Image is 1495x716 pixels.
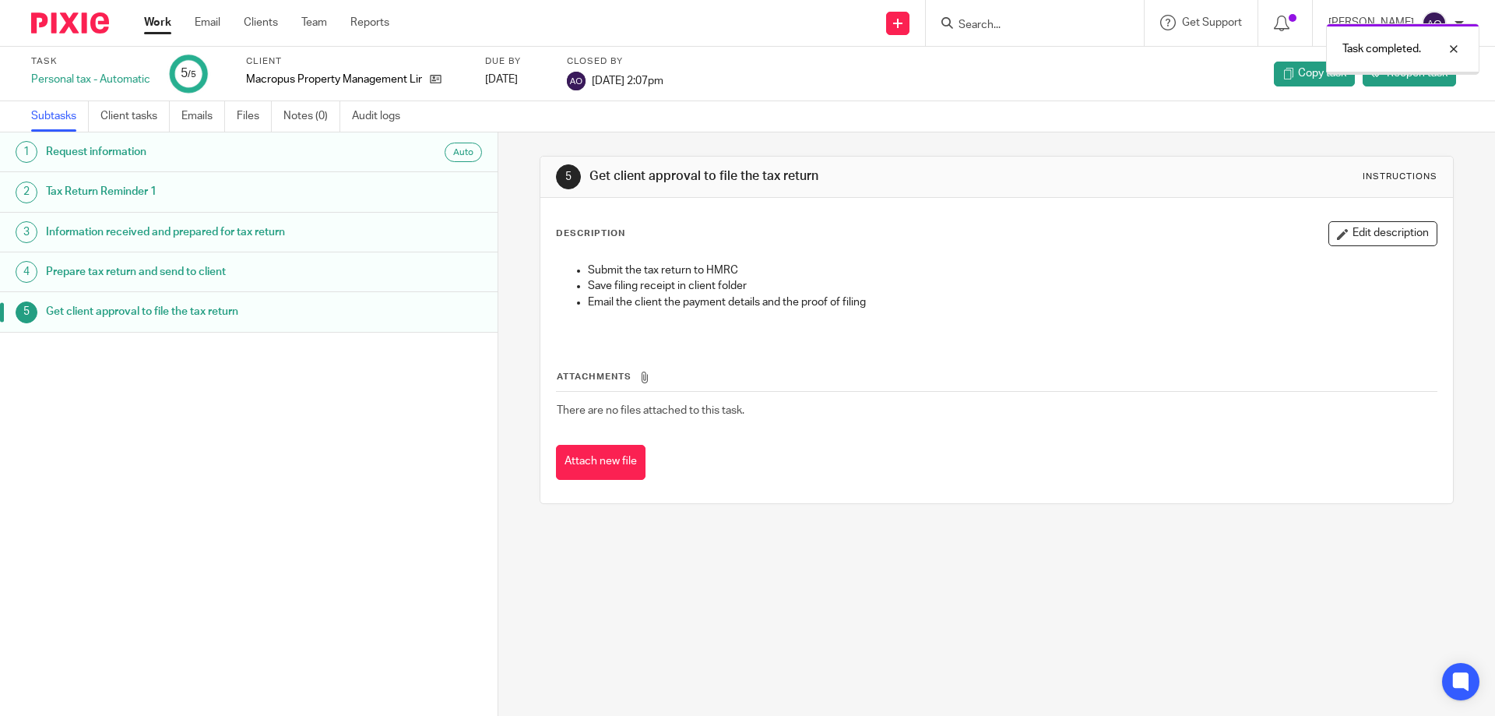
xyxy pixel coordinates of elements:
[31,101,89,132] a: Subtasks
[1363,171,1437,183] div: Instructions
[556,164,581,189] div: 5
[16,261,37,283] div: 4
[181,65,196,83] div: 5
[283,101,340,132] a: Notes (0)
[16,141,37,163] div: 1
[181,101,225,132] a: Emails
[16,302,37,323] div: 5
[1342,41,1421,57] p: Task completed.
[567,72,586,90] img: svg%3E
[144,15,171,30] a: Work
[567,55,663,68] label: Closed by
[16,221,37,243] div: 3
[31,72,150,87] div: Personal tax - Automatic
[188,70,196,79] small: /5
[592,75,663,86] span: [DATE] 2:07pm
[588,295,1436,310] p: Email the client the payment details and the proof of filing
[246,55,466,68] label: Client
[1328,221,1437,246] button: Edit description
[246,72,422,87] p: Macropus Property Management Limited
[557,372,631,381] span: Attachments
[445,143,482,162] div: Auto
[46,260,337,284] h1: Prepare tax return and send to client
[244,15,278,30] a: Clients
[1422,11,1447,36] img: svg%3E
[46,180,337,203] h1: Tax Return Reminder 1
[16,182,37,203] div: 2
[46,140,337,164] h1: Request information
[485,72,547,87] div: [DATE]
[46,220,337,244] h1: Information received and prepared for tax return
[350,15,389,30] a: Reports
[237,101,272,132] a: Files
[31,12,109,34] img: Pixie
[588,278,1436,294] p: Save filing receipt in client folder
[100,101,170,132] a: Client tasks
[588,263,1436,278] p: Submit the tax return to HMRC
[556,445,645,480] button: Attach new file
[589,168,1030,185] h1: Get client approval to file the tax return
[557,405,744,416] span: There are no files attached to this task.
[556,227,625,240] p: Description
[195,15,220,30] a: Email
[352,101,412,132] a: Audit logs
[485,55,547,68] label: Due by
[301,15,327,30] a: Team
[46,300,337,323] h1: Get client approval to file the tax return
[31,55,150,68] label: Task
